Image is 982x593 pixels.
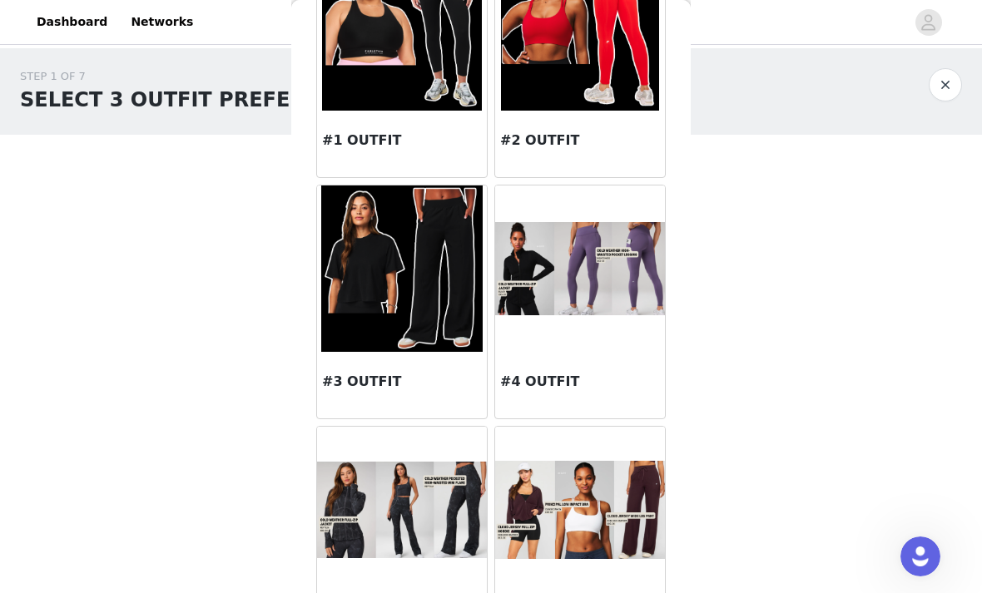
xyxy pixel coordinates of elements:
div: avatar [920,9,936,36]
h3: #1 OUTFIT [322,131,482,151]
h3: #2 OUTFIT [500,131,660,151]
iframe: Intercom live chat [900,536,940,576]
img: #5 OUTFIT [317,462,487,558]
img: #6 OUTFIT [495,461,665,558]
h1: SELECT 3 OUTFIT PREFERENCES [20,85,379,115]
h3: #4 OUTFIT [500,372,660,392]
a: Networks [121,3,203,41]
img: #4 OUTFIT [495,222,665,316]
h3: #3 OUTFIT [322,372,482,392]
div: STEP 1 OF 7 [20,68,379,85]
img: #3 OUTFIT [321,185,483,352]
a: Dashboard [27,3,117,41]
